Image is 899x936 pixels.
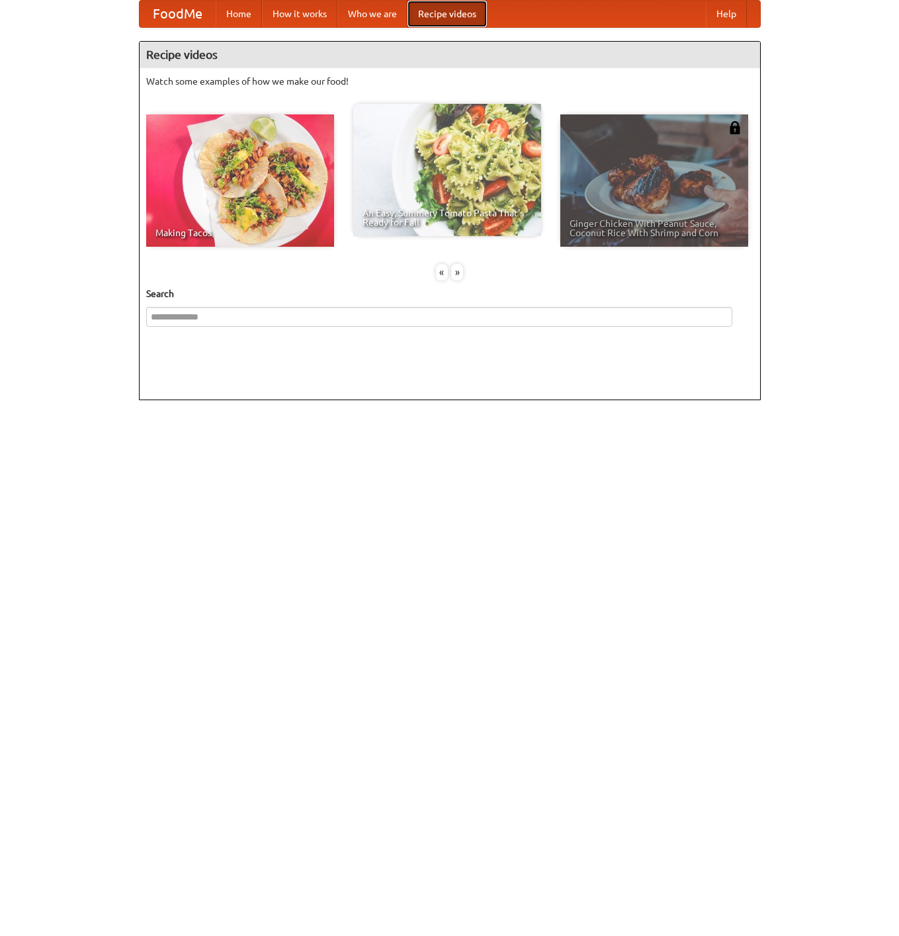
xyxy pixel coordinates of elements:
div: « [436,264,448,280]
span: An Easy, Summery Tomato Pasta That's Ready for Fall [363,208,532,227]
a: How it works [262,1,337,27]
img: 483408.png [728,121,742,134]
a: Who we are [337,1,407,27]
div: » [451,264,463,280]
h5: Search [146,287,753,300]
h4: Recipe videos [140,42,760,68]
a: An Easy, Summery Tomato Pasta That's Ready for Fall [353,104,541,236]
a: Help [706,1,747,27]
a: FoodMe [140,1,216,27]
a: Making Tacos [146,114,334,247]
a: Recipe videos [407,1,487,27]
p: Watch some examples of how we make our food! [146,75,753,88]
span: Making Tacos [155,228,325,237]
a: Home [216,1,262,27]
